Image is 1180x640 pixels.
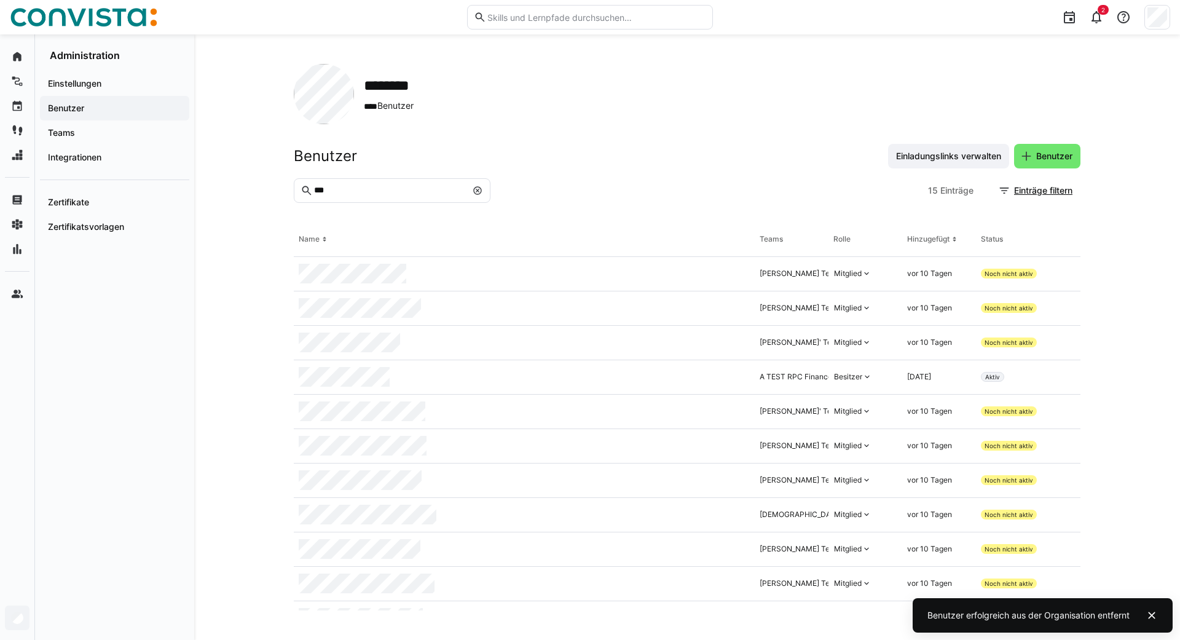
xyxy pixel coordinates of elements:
[1034,150,1074,162] span: Benutzer
[985,270,1033,277] span: Noch nicht aktiv
[760,406,842,416] div: [PERSON_NAME]' Team
[907,544,952,553] span: vor 10 Tagen
[833,234,851,244] div: Rolle
[760,303,924,313] div: [PERSON_NAME] Team, [PERSON_NAME] Team
[907,338,952,347] span: vor 10 Tagen
[907,372,931,381] span: [DATE]
[760,475,840,485] div: [PERSON_NAME] Team
[985,511,1033,518] span: Noch nicht aktiv
[981,234,1003,244] div: Status
[486,12,706,23] input: Skills und Lernpfade durchsuchen…
[834,475,862,485] div: Mitglied
[1101,6,1105,14] span: 2
[985,476,1033,484] span: Noch nicht aktiv
[907,406,952,416] span: vor 10 Tagen
[294,147,357,165] h2: Benutzer
[834,406,862,416] div: Mitglied
[927,609,1130,622] div: Benutzer erfolgreich aus der Organisation entfernt
[1012,184,1074,197] span: Einträge filtern
[992,178,1080,203] button: Einträge filtern
[985,408,1033,415] span: Noch nicht aktiv
[760,579,840,588] div: [PERSON_NAME] Team
[760,372,1119,382] div: A TEST RPC Finance, [PERSON_NAME] Team, A TEST Academy, [PERSON_NAME]'s Team, A TEST Alina
[985,442,1033,449] span: Noch nicht aktiv
[907,579,952,588] span: vor 10 Tagen
[299,234,320,244] div: Name
[834,338,862,347] div: Mitglied
[760,441,840,451] div: [PERSON_NAME] Team
[907,475,952,484] span: vor 10 Tagen
[985,580,1033,587] span: Noch nicht aktiv
[760,338,842,347] div: [PERSON_NAME]' Team
[834,441,862,451] div: Mitglied
[907,269,952,278] span: vor 10 Tagen
[894,150,1003,162] span: Einladungslinks verwalten
[834,303,862,313] div: Mitglied
[834,510,862,520] div: Mitglied
[834,372,862,382] div: Besitzer
[940,184,974,197] span: Einträge
[834,269,862,279] div: Mitglied
[907,303,952,312] span: vor 10 Tagen
[907,510,952,519] span: vor 10 Tagen
[364,100,425,113] span: Benutzer
[760,234,783,244] div: Teams
[907,234,950,244] div: Hinzugefügt
[928,184,938,197] span: 15
[834,579,862,588] div: Mitglied
[760,510,922,520] div: [DEMOGRAPHIC_DATA][PERSON_NAME] Team
[985,304,1033,312] span: Noch nicht aktiv
[760,269,840,279] div: [PERSON_NAME] Team
[907,441,952,450] span: vor 10 Tagen
[985,373,1000,381] span: Aktiv
[1014,144,1080,168] button: Benutzer
[985,339,1033,346] span: Noch nicht aktiv
[985,545,1033,553] span: Noch nicht aktiv
[834,544,862,554] div: Mitglied
[760,544,924,554] div: [PERSON_NAME] Team, [PERSON_NAME] Team
[888,144,1009,168] button: Einladungslinks verwalten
